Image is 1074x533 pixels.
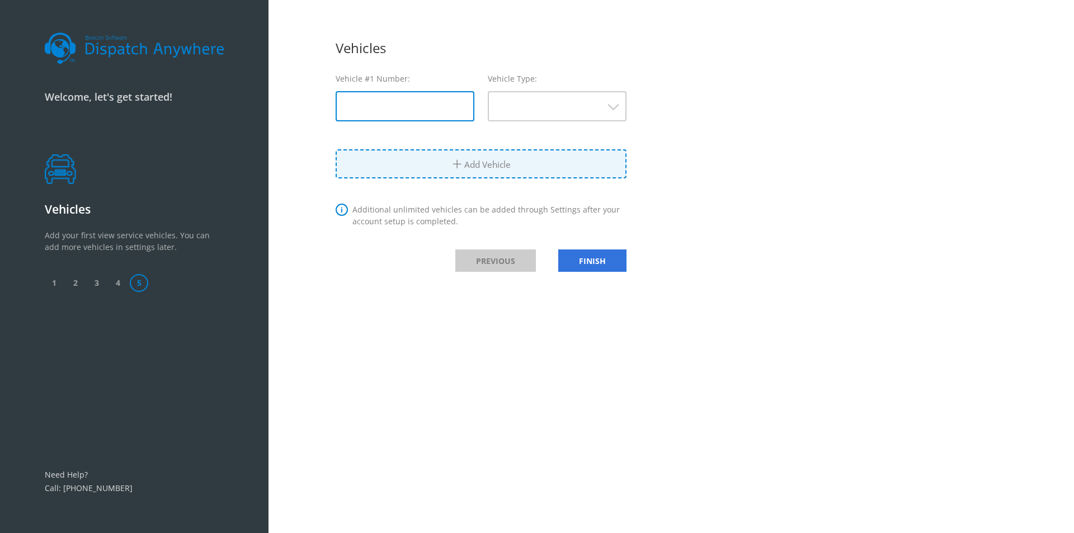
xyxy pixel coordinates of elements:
label: Vehicle Type: [488,73,626,84]
p: Welcome, let's get started! [45,89,224,105]
img: vehicles.png [45,154,76,184]
p: Add your first view service vehicles. You can add more vehicles in settings later. [45,229,224,274]
p: Vehicles [45,201,224,219]
div: Additional unlimited vehicles can be added through Settings after your account setup is completed. [336,204,626,227]
a: PREVIOUS [455,249,536,272]
span: 1 [45,274,63,292]
a: Call: [PHONE_NUMBER] [45,483,133,493]
span: 5 [130,274,148,292]
span: 4 [109,274,127,292]
a: Need Help? [45,469,88,480]
div: Vehicles [336,38,626,58]
span: 3 [87,274,106,292]
label: Vehicle #1 Number: [336,73,474,84]
img: dalogo.svg [45,32,224,64]
a: FINISH [558,249,626,272]
span: 2 [66,274,84,292]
